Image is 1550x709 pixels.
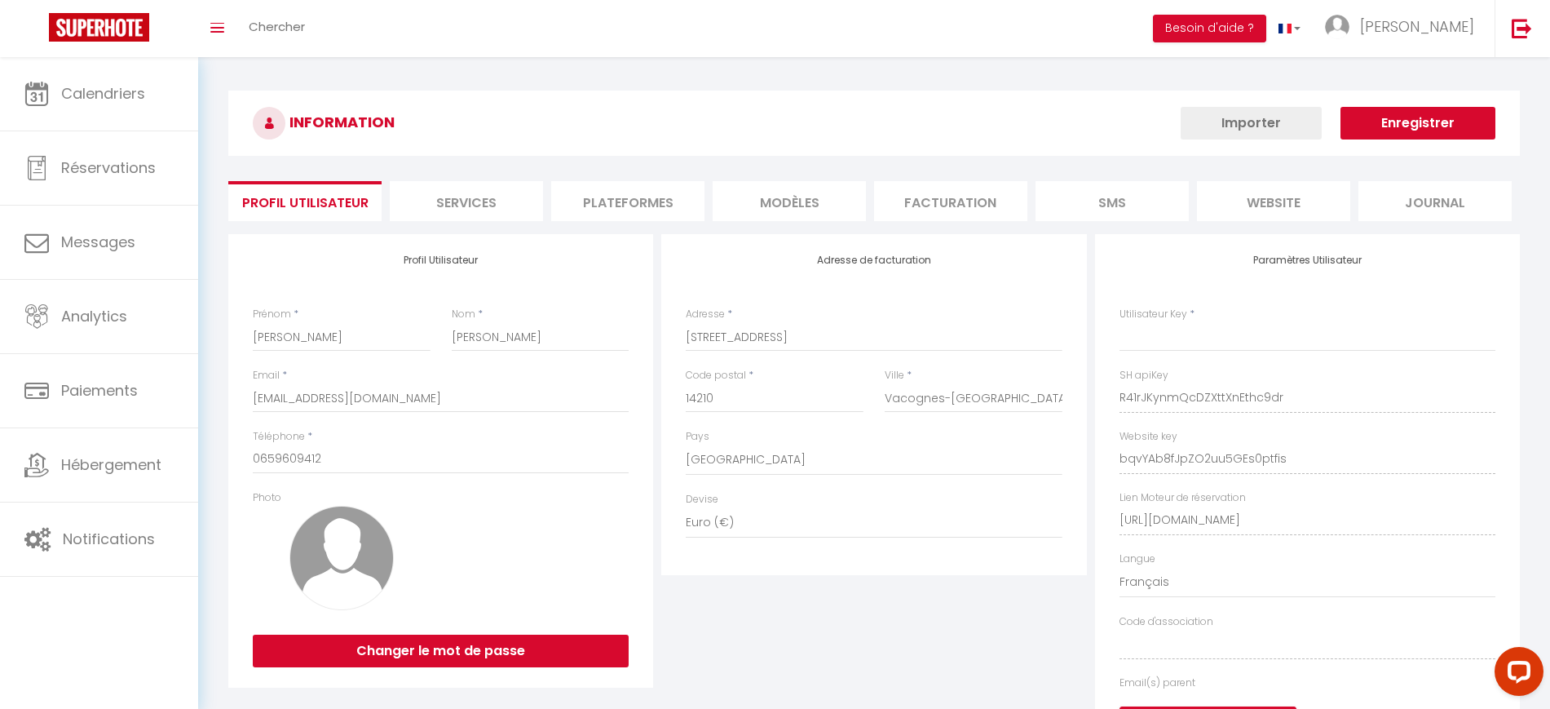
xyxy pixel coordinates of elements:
[253,368,280,383] label: Email
[885,368,904,383] label: Ville
[1181,107,1322,140] button: Importer
[253,490,281,506] label: Photo
[253,255,629,266] h4: Profil Utilisateur
[1325,15,1349,39] img: ...
[63,529,155,549] span: Notifications
[61,380,138,401] span: Paiements
[1119,255,1495,266] h4: Paramètres Utilisateur
[1119,614,1213,630] label: Code d'association
[61,232,135,252] span: Messages
[1340,107,1495,140] button: Enregistrer
[1119,676,1195,691] label: Email(s) parent
[1119,552,1155,567] label: Langue
[1119,490,1246,506] label: Lien Moteur de réservation
[551,181,704,221] li: Plateformes
[61,454,161,475] span: Hébergement
[452,307,475,322] label: Nom
[49,13,149,42] img: Super Booking
[61,306,127,326] span: Analytics
[1482,640,1550,709] iframe: LiveChat chat widget
[874,181,1027,221] li: Facturation
[1197,181,1350,221] li: website
[1119,429,1177,445] label: Website key
[1036,181,1189,221] li: SMS
[1360,16,1474,37] span: [PERSON_NAME]
[1119,307,1187,322] label: Utilisateur Key
[686,492,718,507] label: Devise
[686,429,709,445] label: Pays
[228,91,1520,156] h3: INFORMATION
[1358,181,1512,221] li: Journal
[686,307,725,322] label: Adresse
[390,181,543,221] li: Services
[61,83,145,104] span: Calendriers
[253,307,291,322] label: Prénom
[253,635,629,667] button: Changer le mot de passe
[1512,18,1532,38] img: logout
[289,506,394,610] img: avatar.png
[713,181,866,221] li: MODÈLES
[61,157,156,178] span: Réservations
[686,255,1062,266] h4: Adresse de facturation
[1153,15,1266,42] button: Besoin d'aide ?
[1119,368,1168,383] label: SH apiKey
[249,18,305,35] span: Chercher
[228,181,382,221] li: Profil Utilisateur
[253,429,305,445] label: Téléphone
[686,368,746,383] label: Code postal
